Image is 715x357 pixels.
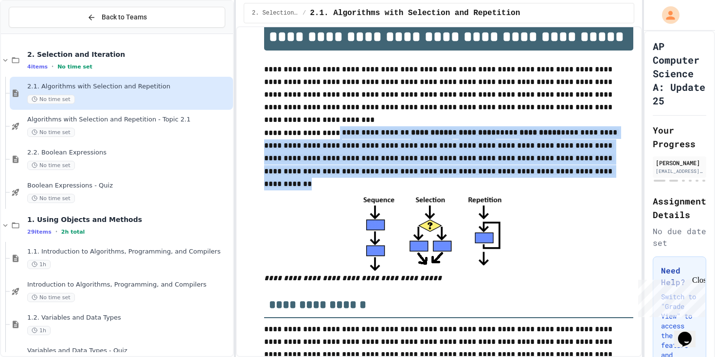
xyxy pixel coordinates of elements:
span: No time set [27,194,75,203]
div: My Account [652,4,682,26]
span: 1h [27,326,51,335]
span: No time set [57,64,92,70]
div: Chat with us now!Close [4,4,67,62]
span: No time set [27,95,75,104]
span: 2.2. Boolean Expressions [27,149,231,157]
div: [PERSON_NAME] [656,158,703,167]
span: • [52,63,54,70]
span: 1.2. Variables and Data Types [27,314,231,322]
span: Variables and Data Types - Quiz [27,347,231,355]
span: Boolean Expressions - Quiz [27,182,231,190]
span: Introduction to Algorithms, Programming, and Compilers [27,281,231,289]
div: [EMAIL_ADDRESS][DOMAIN_NAME] [656,168,703,175]
span: 2.1. Algorithms with Selection and Repetition [310,7,520,19]
h3: Need Help? [661,265,698,288]
span: 4 items [27,64,48,70]
span: 1h [27,260,51,269]
span: 2.1. Algorithms with Selection and Repetition [27,83,231,91]
span: 29 items [27,229,52,235]
button: Back to Teams [9,7,225,28]
span: Back to Teams [102,12,147,22]
span: 2h total [61,229,85,235]
h2: Your Progress [653,123,706,151]
span: 1.1. Introduction to Algorithms, Programming, and Compilers [27,248,231,256]
span: Algorithms with Selection and Repetition - Topic 2.1 [27,116,231,124]
div: No due date set [653,225,706,249]
iframe: chat widget [634,276,705,317]
span: 1. Using Objects and Methods [27,215,231,224]
span: No time set [27,293,75,302]
span: / [303,9,306,17]
span: 2. Selection and Iteration [252,9,299,17]
span: No time set [27,161,75,170]
h1: AP Computer Science A: Update 25 [653,39,706,107]
h2: Assignment Details [653,194,706,221]
span: 2. Selection and Iteration [27,50,231,59]
iframe: chat widget [674,318,705,347]
span: • [55,228,57,236]
span: No time set [27,128,75,137]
